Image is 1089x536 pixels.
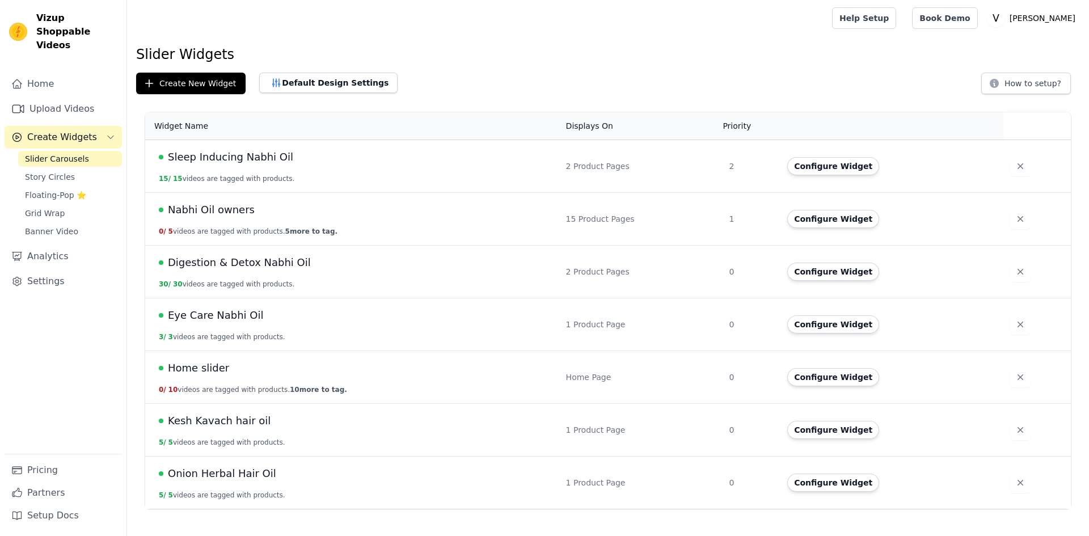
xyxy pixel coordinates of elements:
h1: Slider Widgets [136,45,1080,64]
td: 0 [722,457,780,509]
button: Configure Widget [787,157,879,175]
span: 5 [168,227,173,235]
span: Live Published [159,208,163,212]
div: 1 Product Page [566,477,716,488]
span: Grid Wrap [25,208,65,219]
span: Live Published [159,419,163,423]
a: Home [5,73,122,95]
span: Nabhi Oil owners [168,202,255,218]
button: Delete widget [1010,156,1031,176]
th: Displays On [559,112,723,140]
button: Create New Widget [136,73,246,94]
span: Onion Herbal Hair Oil [168,466,276,482]
button: Delete widget [1010,314,1031,335]
span: Eye Care Nabhi Oil [168,307,263,323]
button: Delete widget [1010,261,1031,282]
span: 5 [168,491,173,499]
a: Book Demo [912,7,977,29]
div: 2 Product Pages [566,266,716,277]
span: 0 / [159,386,166,394]
td: 0 [722,298,780,351]
span: Sleep Inducing Nabhi Oil [168,149,293,165]
span: 5 / [159,491,166,499]
button: 0/ 10videos are tagged with products.10more to tag. [159,385,347,394]
a: Setup Docs [5,504,122,527]
span: Live Published [159,313,163,318]
button: Create Widgets [5,126,122,149]
a: Story Circles [18,169,122,185]
td: 2 [722,140,780,193]
button: 5/ 5videos are tagged with products. [159,491,285,500]
a: Banner Video [18,223,122,239]
a: Pricing [5,459,122,482]
button: Configure Widget [787,421,879,439]
button: Delete widget [1010,367,1031,387]
button: 0/ 5videos are tagged with products.5more to tag. [159,227,337,236]
span: Live Published [159,471,163,476]
span: 10 [168,386,178,394]
a: Help Setup [832,7,896,29]
span: Kesh Kavach hair oil [168,413,271,429]
span: 0 / [159,227,166,235]
button: 3/ 3videos are tagged with products. [159,332,285,341]
span: 5 more to tag. [285,227,337,235]
a: Upload Videos [5,98,122,120]
div: 15 Product Pages [566,213,716,225]
span: Create Widgets [27,130,97,144]
text: V [993,12,999,24]
span: 30 / [159,280,171,288]
img: Vizup [9,23,27,41]
a: Partners [5,482,122,504]
span: Digestion & Detox Nabhi Oil [168,255,311,271]
span: Live Published [159,155,163,159]
span: Vizup Shoppable Videos [36,11,117,52]
button: 30/ 30videos are tagged with products. [159,280,294,289]
td: 0 [722,246,780,298]
a: Analytics [5,245,122,268]
span: Home slider [168,360,229,376]
span: 3 [168,333,173,341]
span: Floating-Pop ⭐ [25,189,86,201]
div: 2 Product Pages [566,161,716,172]
button: Default Design Settings [259,73,398,93]
button: How to setup? [981,73,1071,94]
span: 10 more to tag. [290,386,347,394]
span: Banner Video [25,226,78,237]
span: 3 / [159,333,166,341]
span: Live Published [159,260,163,265]
span: 30 [173,280,183,288]
div: 1 Product Page [566,319,716,330]
button: Configure Widget [787,315,879,334]
span: 5 / [159,438,166,446]
td: 1 [722,193,780,246]
a: Floating-Pop ⭐ [18,187,122,203]
button: Delete widget [1010,420,1031,440]
span: Story Circles [25,171,75,183]
th: Priority [722,112,780,140]
button: Configure Widget [787,474,879,492]
span: 15 [173,175,183,183]
button: Configure Widget [787,210,879,228]
a: How to setup? [981,81,1071,91]
button: Delete widget [1010,209,1031,229]
td: 0 [722,404,780,457]
a: Slider Carousels [18,151,122,167]
td: 0 [722,351,780,404]
span: 15 / [159,175,171,183]
button: Configure Widget [787,263,879,281]
button: 15/ 15videos are tagged with products. [159,174,294,183]
th: Widget Name [145,112,559,140]
div: 1 Product Page [566,424,716,436]
a: Settings [5,270,122,293]
a: Grid Wrap [18,205,122,221]
button: Delete widget [1010,472,1031,493]
span: 5 [168,438,173,446]
button: V [PERSON_NAME] [987,8,1080,28]
p: [PERSON_NAME] [1005,8,1080,28]
button: 5/ 5videos are tagged with products. [159,438,285,447]
div: Home Page [566,372,716,383]
span: Live Published [159,366,163,370]
button: Configure Widget [787,368,879,386]
span: Slider Carousels [25,153,89,164]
